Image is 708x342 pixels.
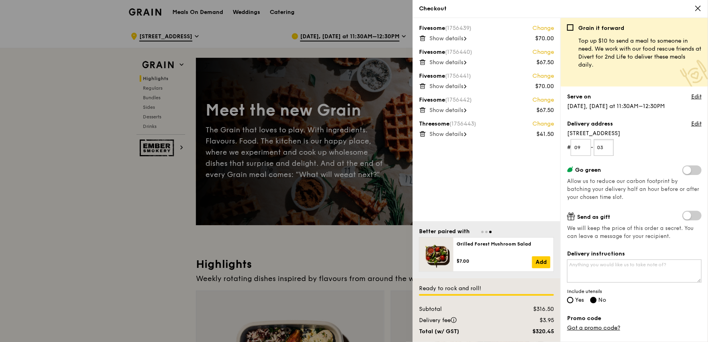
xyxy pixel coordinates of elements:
span: We will keep the price of this order a secret. You can leave a message for your recipient. [567,224,702,240]
div: $3.95 [510,316,559,324]
div: $70.00 [535,35,554,43]
div: $67.50 [536,59,554,67]
span: (1756440) [445,49,472,55]
label: Serve on [567,93,591,101]
div: Subtotal [414,305,510,313]
div: $316.50 [510,305,559,313]
span: Show details [429,35,463,42]
span: Go to slide 2 [485,231,488,233]
input: Yes [567,297,574,303]
span: [STREET_ADDRESS] [567,130,702,138]
div: Threesome [419,120,554,128]
span: No [598,297,606,303]
span: Go green [575,167,601,173]
span: Yes [575,297,584,303]
div: Fivesome [419,24,554,32]
div: Delivery fee [414,316,510,324]
a: Change [532,48,554,56]
b: Grain it forward [578,25,624,31]
div: $7.00 [457,258,532,264]
span: Include utensils [567,288,702,295]
a: Add [532,256,550,268]
a: Change [532,24,554,32]
span: Allow us to reduce our carbon footprint by batching your delivery half an hour before or after yo... [567,178,699,200]
div: $70.00 [535,83,554,90]
div: $67.50 [536,106,554,114]
a: Change [532,120,554,128]
div: Grilled Forest Mushroom Salad [457,241,550,247]
div: Fivesome [419,48,554,56]
a: Edit [691,93,702,101]
span: (1756442) [445,96,472,103]
span: Show details [429,131,463,138]
input: Floor [571,139,591,156]
img: Meal donation [680,60,708,88]
span: Go to slide 1 [481,231,484,233]
a: Change [532,96,554,104]
div: $41.50 [536,130,554,138]
label: Promo code [567,314,702,322]
span: Show details [429,83,463,90]
div: Fivesome [419,72,554,80]
form: # - [567,139,702,156]
p: Top up $10 to send a meal to someone in need. We work with our food rescue friends at Divert for ... [578,37,702,69]
div: Total (w/ GST) [414,328,510,336]
label: Delivery instructions [567,250,702,258]
label: Delivery address [567,120,613,128]
div: Checkout [419,5,702,13]
span: (1756441) [445,73,471,79]
a: Got a promo code? [567,324,620,331]
span: Go to slide 3 [489,231,492,233]
span: Show details [429,107,463,114]
span: Show details [429,59,463,66]
a: Edit [691,120,702,128]
span: [DATE], [DATE] at 11:30AM–12:30PM [567,103,665,110]
span: (1756439) [445,25,471,31]
input: No [590,297,597,303]
div: Better paired with [419,228,470,236]
span: (1756443) [449,120,476,127]
a: Change [532,72,554,80]
div: $320.45 [510,328,559,336]
input: Unit [594,139,614,156]
div: Fivesome [419,96,554,104]
span: Send as gift [577,214,610,220]
div: Ready to rock and roll! [419,285,554,293]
